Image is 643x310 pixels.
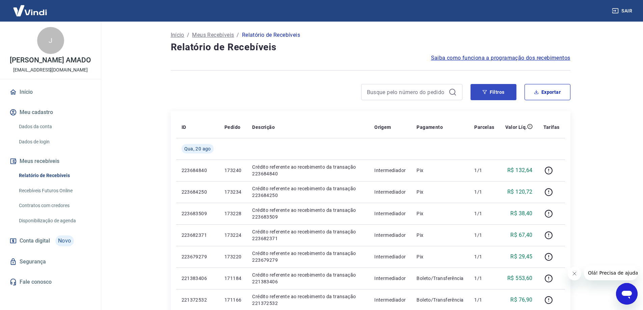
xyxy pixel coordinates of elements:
p: Relatório de Recebíveis [242,31,300,39]
p: 223684840 [182,167,214,174]
span: Qua, 20 ago [184,145,211,152]
p: [PERSON_NAME] AMADO [10,57,91,64]
p: R$ 553,60 [507,274,533,282]
img: Vindi [8,0,52,21]
p: Intermediador [374,210,406,217]
a: Início [8,85,93,100]
p: R$ 38,40 [510,209,532,218]
p: Pix [417,232,463,238]
a: Disponibilização de agenda [16,214,93,228]
p: Pedido [224,124,240,131]
a: Contratos com credores [16,199,93,213]
p: 173220 [224,253,241,260]
p: [EMAIL_ADDRESS][DOMAIN_NAME] [13,66,88,74]
a: Segurança [8,254,93,269]
p: Descrição [252,124,275,131]
iframe: Botão para abrir a janela de mensagens [616,283,638,305]
button: Filtros [471,84,516,100]
a: Dados de login [16,135,93,149]
p: R$ 132,64 [507,166,533,174]
a: Fale conosco [8,275,93,289]
p: 1/1 [474,253,494,260]
a: Saiba como funciona a programação dos recebimentos [431,54,570,62]
p: 171184 [224,275,241,282]
p: Parcelas [474,124,494,131]
p: Intermediador [374,189,406,195]
p: 173234 [224,189,241,195]
button: Meus recebíveis [8,154,93,169]
a: Meus Recebíveis [192,31,234,39]
p: Crédito referente ao recebimento da transação 223679279 [252,250,364,263]
p: ID [182,124,186,131]
p: 223684250 [182,189,214,195]
h4: Relatório de Recebíveis [171,40,570,54]
p: Valor Líq. [505,124,527,131]
p: R$ 76,90 [510,296,532,304]
button: Exportar [525,84,570,100]
p: Intermediador [374,253,406,260]
p: 1/1 [474,232,494,238]
p: / [187,31,189,39]
p: 221383406 [182,275,214,282]
p: Crédito referente ao recebimento da transação 221383406 [252,272,364,285]
div: J [37,27,64,54]
p: 171166 [224,297,241,303]
p: Intermediador [374,275,406,282]
iframe: Fechar mensagem [568,267,581,280]
span: Olá! Precisa de ajuda? [4,5,57,10]
p: Crédito referente ao recebimento da transação 223684250 [252,185,364,199]
a: Relatório de Recebíveis [16,169,93,182]
p: Intermediador [374,297,406,303]
p: 1/1 [474,189,494,195]
p: Boleto/Transferência [417,275,463,282]
p: Intermediador [374,232,406,238]
p: 173228 [224,210,241,217]
span: Novo [55,235,74,246]
button: Sair [611,5,635,17]
a: Início [171,31,184,39]
p: Pix [417,167,463,174]
p: / [237,31,239,39]
a: Conta digitalNovo [8,233,93,249]
p: 1/1 [474,275,494,282]
p: R$ 29,45 [510,253,532,261]
p: Tarifas [543,124,560,131]
input: Busque pelo número do pedido [367,87,446,97]
p: Pix [417,189,463,195]
p: 223683509 [182,210,214,217]
p: Origem [374,124,391,131]
p: 223679279 [182,253,214,260]
p: Crédito referente ao recebimento da transação 223683509 [252,207,364,220]
button: Meu cadastro [8,105,93,120]
p: Crédito referente ao recebimento da transação 223684840 [252,164,364,177]
p: 1/1 [474,210,494,217]
a: Recebíveis Futuros Online [16,184,93,198]
p: Pagamento [417,124,443,131]
p: Crédito referente ao recebimento da transação 223682371 [252,228,364,242]
p: 173240 [224,167,241,174]
a: Dados da conta [16,120,93,134]
iframe: Mensagem da empresa [584,265,638,280]
p: Boleto/Transferência [417,297,463,303]
p: Pix [417,210,463,217]
p: 223682371 [182,232,214,238]
p: Intermediador [374,167,406,174]
span: Conta digital [20,236,50,246]
p: 221372532 [182,297,214,303]
p: Crédito referente ao recebimento da transação 221372532 [252,293,364,307]
p: R$ 67,40 [510,231,532,239]
p: 1/1 [474,297,494,303]
p: 173224 [224,232,241,238]
p: Pix [417,253,463,260]
p: 1/1 [474,167,494,174]
p: R$ 120,72 [507,188,533,196]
